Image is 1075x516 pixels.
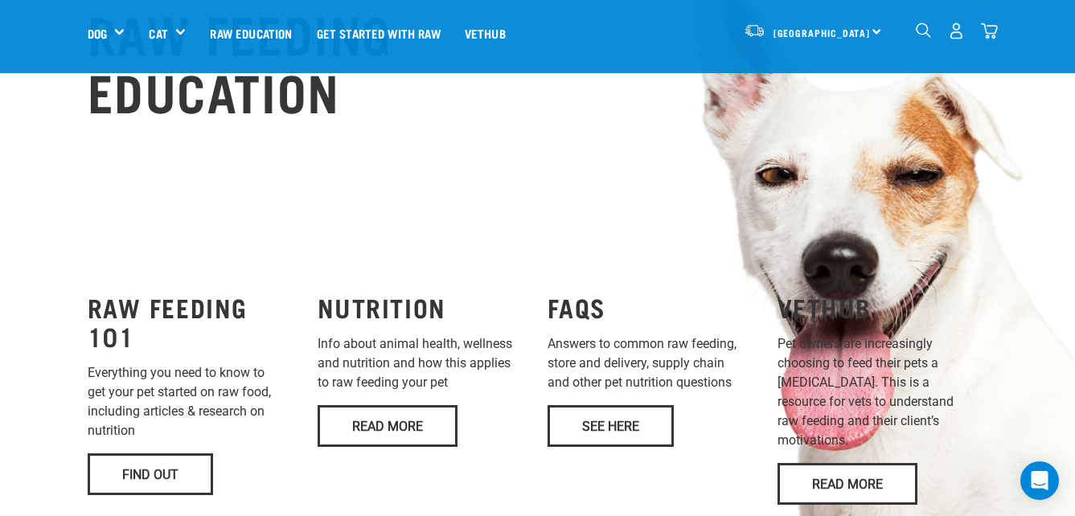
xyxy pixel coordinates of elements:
[548,405,674,447] a: See Here
[778,334,988,450] p: Pet owners are increasingly choosing to feed their pets a [MEDICAL_DATA]. This is a resource for ...
[916,23,931,38] img: home-icon-1@2x.png
[773,30,871,35] span: [GEOGRAPHIC_DATA]
[548,293,758,321] h3: FAQS
[981,23,998,39] img: home-icon@2x.png
[88,363,298,440] p: Everything you need to know to get your pet started on raw food, including articles & research on...
[318,293,528,321] h3: NUTRITION
[88,293,298,350] h3: RAW FEEDING 101
[318,334,528,392] p: Info about animal health, wellness and nutrition and how this applies to raw feeding your pet
[778,463,917,505] a: Read More
[1020,461,1059,500] div: Open Intercom Messenger
[548,334,758,392] p: Answers to common raw feeding, store and delivery, supply chain and other pet nutrition questions
[88,453,213,495] a: Find Out
[198,1,304,65] a: Raw Education
[778,293,988,321] h3: VETHUB
[149,24,167,43] a: Cat
[318,405,457,447] a: Read More
[453,1,518,65] a: Vethub
[948,23,965,39] img: user.png
[305,1,453,65] a: Get started with Raw
[744,23,765,38] img: van-moving.png
[88,24,107,43] a: Dog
